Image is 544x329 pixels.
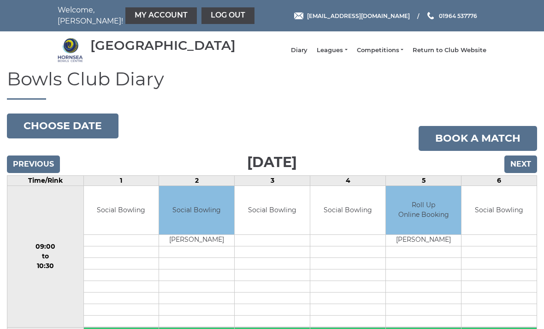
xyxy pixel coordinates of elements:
[159,186,234,234] td: Social Bowling
[386,186,461,234] td: Roll Up Online Booking
[159,234,234,246] td: [PERSON_NAME]
[310,176,386,186] td: 4
[235,186,310,234] td: Social Bowling
[317,46,347,54] a: Leagues
[413,46,486,54] a: Return to Club Website
[90,38,236,53] div: [GEOGRAPHIC_DATA]
[58,5,228,27] nav: Welcome, [PERSON_NAME]!
[426,12,477,20] a: Phone us 01964 537776
[83,176,159,186] td: 1
[386,234,461,246] td: [PERSON_NAME]
[291,46,307,54] a: Diary
[84,186,159,234] td: Social Bowling
[159,176,235,186] td: 2
[7,156,60,173] input: Previous
[7,114,118,138] button: Choose date
[461,186,537,234] td: Social Bowling
[419,126,537,151] a: Book a match
[386,176,461,186] td: 5
[307,12,410,19] span: [EMAIL_ADDRESS][DOMAIN_NAME]
[235,176,310,186] td: 3
[7,176,84,186] td: Time/Rink
[461,176,537,186] td: 6
[310,186,385,234] td: Social Bowling
[439,12,477,19] span: 01964 537776
[201,7,254,24] a: Log out
[7,186,84,328] td: 09:00 to 10:30
[294,12,410,20] a: Email [EMAIL_ADDRESS][DOMAIN_NAME]
[294,12,303,19] img: Email
[357,46,403,54] a: Competitions
[504,156,537,173] input: Next
[125,7,197,24] a: My Account
[427,12,434,19] img: Phone us
[7,69,537,100] h1: Bowls Club Diary
[58,37,83,63] img: Hornsea Bowls Centre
